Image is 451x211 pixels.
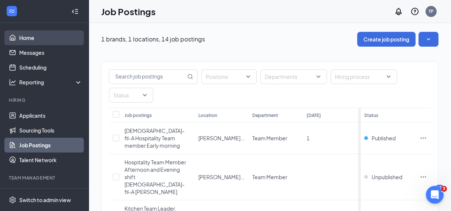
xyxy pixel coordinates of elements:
[71,8,79,15] svg: Collapse
[420,134,427,142] svg: Ellipses
[198,174,262,180] span: [PERSON_NAME] Highway
[357,108,411,123] th: In progress
[394,7,403,16] svg: Notifications
[195,123,249,154] td: Austin Peay Highway
[101,35,205,43] p: 1 brands, 1 locations, 14 job postings
[361,108,416,123] th: Status
[19,30,82,45] a: Home
[124,159,186,195] span: Hospitality Team Member Afternoon and Evening shift [DEMOGRAPHIC_DATA]-fil-A [PERSON_NAME]
[252,135,287,141] span: Team Member
[101,5,156,18] h1: Job Postings
[428,8,434,14] div: TP
[249,123,303,154] td: Team Member
[357,32,416,47] button: Create job posting
[19,45,82,60] a: Messages
[9,97,81,103] div: Hiring
[9,196,16,204] svg: Settings
[372,134,396,142] span: Published
[303,108,357,123] th: [DATE]
[124,112,152,118] div: Job postings
[435,185,444,191] div: 12
[425,36,432,43] svg: SmallChevronDown
[19,153,82,167] a: Talent Network
[109,70,186,84] input: Search job postings
[249,154,303,200] td: Team Member
[198,112,217,118] div: Location
[195,154,249,200] td: Austin Peay Highway
[252,112,278,118] div: Department
[426,186,444,204] iframe: Intercom live chat
[198,135,262,141] span: [PERSON_NAME] Highway
[19,60,82,75] a: Scheduling
[8,7,16,15] svg: WorkstreamLogo
[418,32,438,47] button: SmallChevronDown
[19,108,82,123] a: Applicants
[307,135,310,141] span: 1
[9,175,81,181] div: Team Management
[420,173,427,181] svg: Ellipses
[124,127,185,149] span: [DEMOGRAPHIC_DATA]-fil-A Hospitality Team member Early morning
[19,138,82,153] a: Job Postings
[252,174,287,180] span: Team Member
[9,78,16,86] svg: Analysis
[372,173,402,181] span: Unpublished
[187,74,193,80] svg: MagnifyingGlass
[410,7,419,16] svg: QuestionInfo
[441,186,447,192] span: 3
[19,78,83,86] div: Reporting
[19,123,82,138] a: Sourcing Tools
[19,196,71,204] div: Switch to admin view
